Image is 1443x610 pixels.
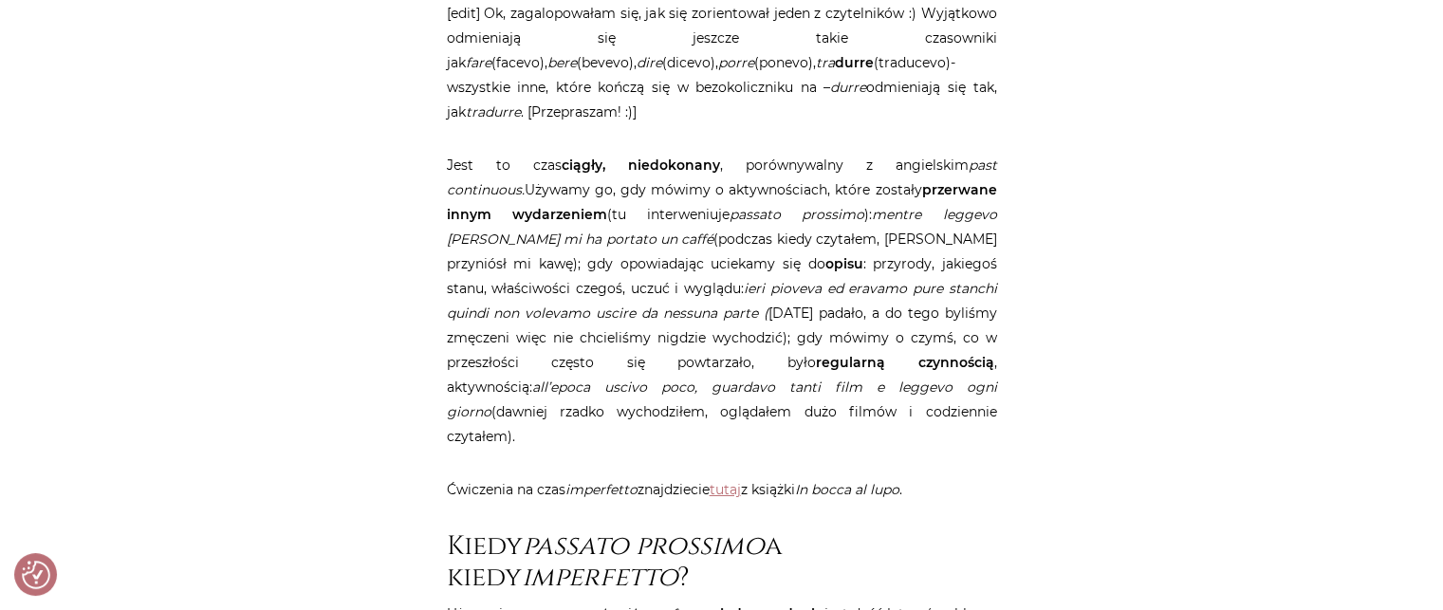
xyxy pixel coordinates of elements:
[466,54,491,71] em: fare
[447,157,997,198] em: past continuous.
[22,561,50,589] button: Preferencje co do zgód
[730,206,864,223] em: passato prossimo
[547,54,577,71] em: bere
[447,206,997,248] em: mentre leggevo [PERSON_NAME] mi ha portato un caffé
[447,1,997,124] p: [edit] Ok, zagalopowałam się, jak się zorientował jeden z czytelników :) Wyjątkowo odmieniają się...
[795,481,899,498] em: In bocca al lupo
[447,181,997,223] strong: przerwane innym wydarzeniem
[562,157,720,174] strong: ciągły, niedokonany
[816,354,994,371] strong: regularną czynnością
[824,255,862,272] strong: opisu
[466,103,521,120] em: tradurre
[565,481,638,498] em: imperfetto
[22,561,50,589] img: Revisit consent button
[447,379,997,420] em: all’epoca uscivo poco, guardavo tanti film e leggevo ogni giorno
[447,530,997,594] h2: Kiedy a kiedy ?
[523,528,765,564] em: passato prossimo
[447,153,997,449] p: Jest to czas , porównywalny z angielskim Używamy go, gdy mówimy o aktywnościach, które zostały (t...
[835,54,874,71] strong: durre
[816,54,835,71] em: tra
[522,560,678,595] em: imperfetto
[447,477,997,502] p: Ćwiczenia na czas znajdziecie z książki .
[637,54,662,71] em: dire
[718,54,754,71] em: porre
[710,481,741,498] a: tutaj
[447,280,997,322] em: ieri pioveva ed eravamo pure stanchi quindi non volevamo uscire da nessuna parte (
[830,79,866,96] em: durre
